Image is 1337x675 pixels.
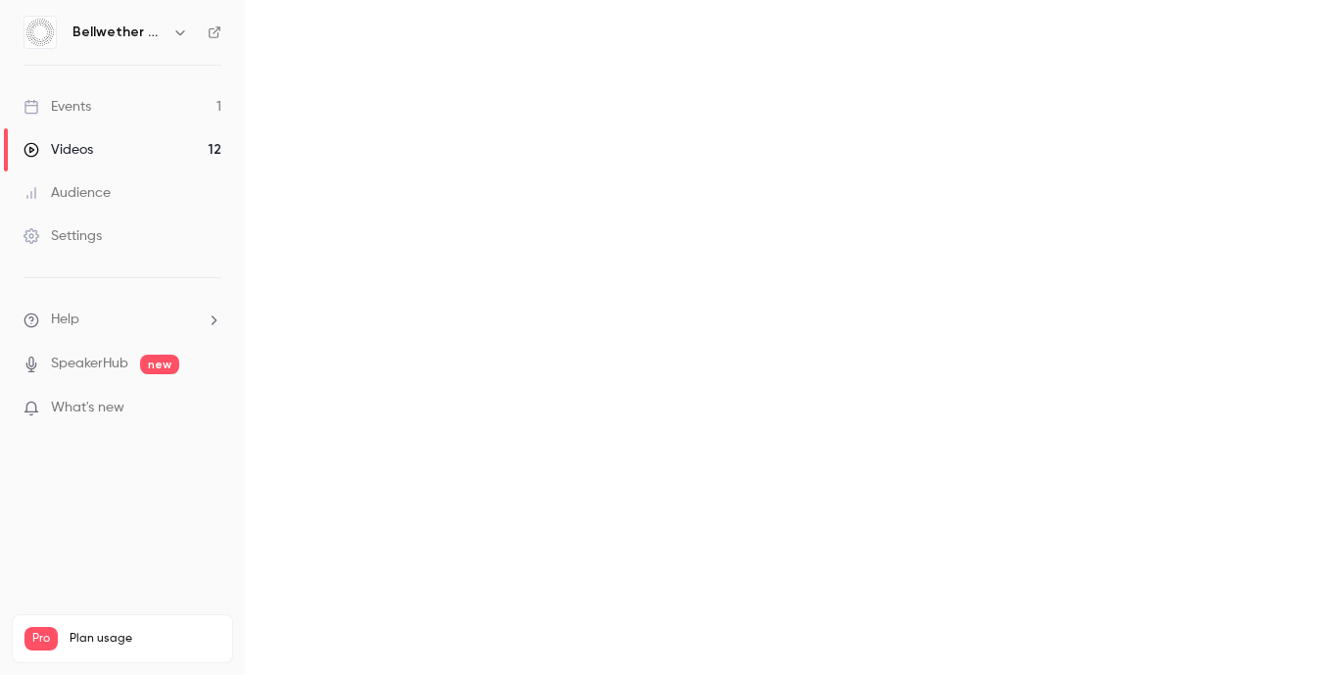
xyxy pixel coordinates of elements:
[24,97,91,117] div: Events
[24,627,58,651] span: Pro
[51,310,79,330] span: Help
[70,631,220,647] span: Plan usage
[24,140,93,160] div: Videos
[51,354,128,374] a: SpeakerHub
[24,226,102,246] div: Settings
[24,310,221,330] li: help-dropdown-opener
[72,23,165,42] h6: Bellwether Coffee
[24,17,56,48] img: Bellwether Coffee
[140,355,179,374] span: new
[24,183,111,203] div: Audience
[51,398,124,418] span: What's new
